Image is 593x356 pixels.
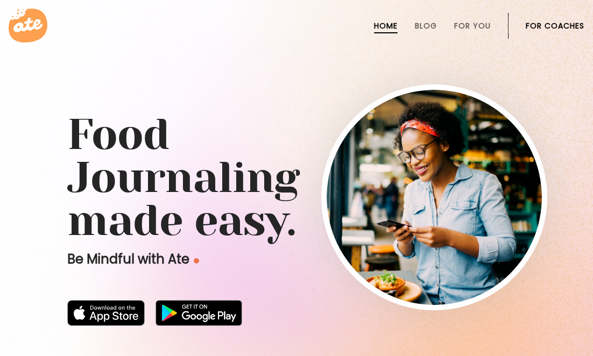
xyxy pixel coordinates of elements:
a: Blog [415,22,437,30]
img: badge-download-google.png [156,300,242,326]
img: home-hero-img-rounded.png [327,90,542,305]
h1: Food Journaling made easy. [67,113,526,242]
a: For Coaches [526,22,584,30]
p: Be Mindful with Ate [67,251,369,268]
a: For You [454,22,491,30]
a: Home [374,22,398,30]
img: badge-download-apple.svg [67,300,145,326]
